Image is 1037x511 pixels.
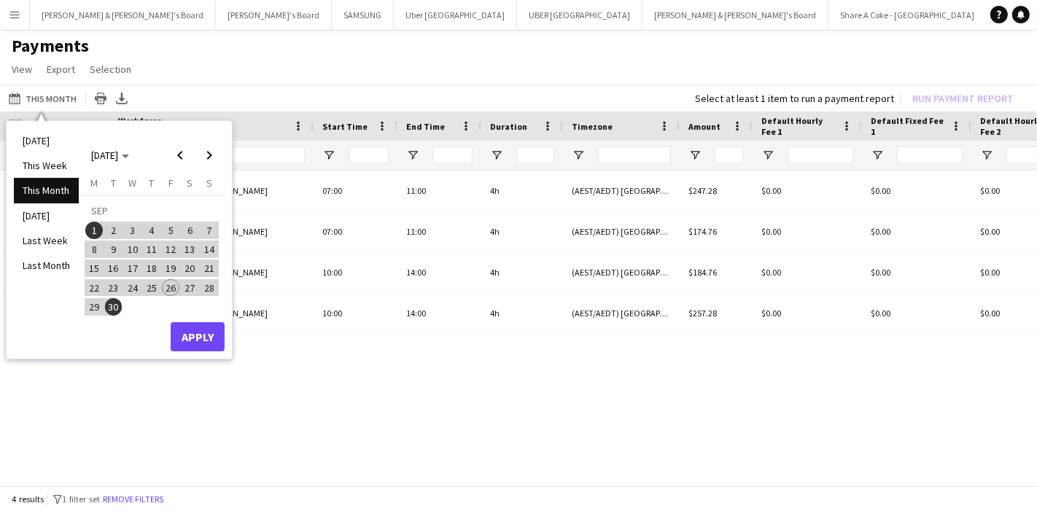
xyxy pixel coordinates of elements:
[118,115,171,137] span: Workforce ID
[322,149,335,162] button: Open Filter Menu
[871,115,945,137] span: Default Fixed Fee 1
[180,259,199,278] button: 20-09-2025
[314,171,397,211] div: 07:00
[394,1,517,29] button: Uber [GEOGRAPHIC_DATA]
[41,60,81,79] a: Export
[695,92,894,105] div: Select at least 1 item to run a payment report
[85,278,104,297] button: 22-09-2025
[200,240,219,259] button: 14-09-2025
[90,63,131,76] span: Selection
[123,278,142,297] button: 24-09-2025
[12,63,32,76] span: View
[688,149,702,162] button: Open Filter Menu
[105,241,123,258] span: 9
[14,228,79,253] li: Last Week
[753,171,862,211] div: $0.00
[104,240,123,259] button: 09-09-2025
[182,260,199,277] span: 20
[349,147,389,164] input: Start Time Filter Input
[397,252,481,292] div: 14:00
[124,260,141,277] span: 17
[85,142,135,168] button: Choose month and year
[171,322,225,351] button: Apply
[105,279,123,297] span: 23
[92,90,109,107] app-action-btn: Print
[85,260,103,277] span: 15
[187,176,193,190] span: S
[563,293,680,333] div: (AEST/AEDT) [GEOGRAPHIC_DATA]
[123,240,142,259] button: 10-09-2025
[85,298,103,316] span: 29
[180,240,199,259] button: 13-09-2025
[128,176,136,190] span: W
[206,176,212,190] span: S
[572,149,585,162] button: Open Filter Menu
[753,252,862,292] div: $0.00
[142,221,161,240] button: 04-09-2025
[201,260,218,277] span: 21
[715,147,744,164] input: Amount Filter Input
[162,260,179,277] span: 19
[104,278,123,297] button: 23-09-2025
[30,1,216,29] button: [PERSON_NAME] & [PERSON_NAME]'s Board
[871,149,884,162] button: Open Filter Menu
[314,211,397,251] div: 07:00
[201,279,218,297] span: 28
[862,171,971,211] div: $0.00
[314,252,397,292] div: 10:00
[85,259,104,278] button: 15-09-2025
[206,226,268,237] span: [PERSON_NAME]
[142,240,161,259] button: 11-09-2025
[688,185,717,196] span: $247.28
[397,171,481,211] div: 11:00
[113,90,131,107] app-action-btn: Export XLSX
[14,128,79,153] li: [DATE]
[753,211,862,251] div: $0.00
[688,121,721,132] span: Amount
[168,176,174,190] span: F
[862,252,971,292] div: $0.00
[642,1,828,29] button: [PERSON_NAME] & [PERSON_NAME]'s Board
[753,293,862,333] div: $0.00
[143,279,160,297] span: 25
[62,494,100,504] span: 1 filter set
[182,241,199,258] span: 13
[201,222,218,239] span: 7
[195,141,224,170] button: Next month
[143,260,160,277] span: 18
[6,60,38,79] a: View
[232,147,305,164] input: Name Filter Input
[432,147,473,164] input: End Time Filter Input
[124,279,141,297] span: 24
[206,308,268,319] span: [PERSON_NAME]
[201,241,218,258] span: 14
[104,221,123,240] button: 02-09-2025
[123,259,142,278] button: 17-09-2025
[85,279,103,297] span: 22
[100,491,166,507] button: Remove filters
[161,221,180,240] button: 05-09-2025
[200,221,219,240] button: 07-09-2025
[85,222,103,239] span: 1
[91,149,118,162] span: [DATE]
[563,171,680,211] div: (AEST/AEDT) [GEOGRAPHIC_DATA]
[481,293,563,333] div: 4h
[105,260,123,277] span: 16
[162,222,179,239] span: 5
[182,222,199,239] span: 6
[161,278,180,297] button: 26-09-2025
[397,293,481,333] div: 14:00
[517,1,642,29] button: UBER [GEOGRAPHIC_DATA]
[85,240,104,259] button: 08-09-2025
[182,279,199,297] span: 27
[143,241,160,258] span: 11
[406,149,419,162] button: Open Filter Menu
[322,121,368,132] span: Start Time
[161,259,180,278] button: 19-09-2025
[688,226,717,237] span: $174.76
[180,221,199,240] button: 06-09-2025
[481,252,563,292] div: 4h
[572,121,613,132] span: Timezone
[162,279,179,297] span: 26
[481,171,563,211] div: 4h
